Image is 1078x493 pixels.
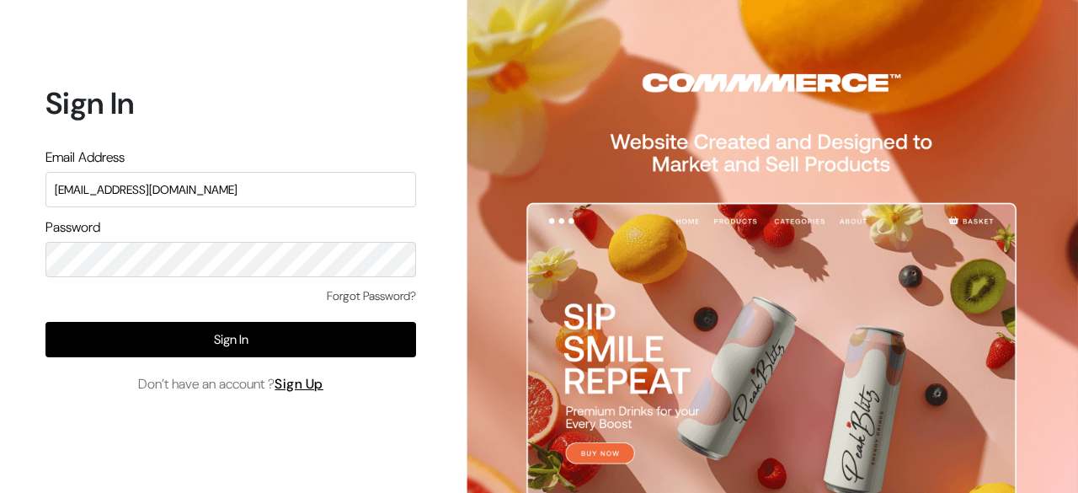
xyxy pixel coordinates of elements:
button: Sign In [45,322,416,357]
label: Password [45,217,100,238]
h1: Sign In [45,85,416,121]
a: Sign Up [275,375,323,393]
label: Email Address [45,147,125,168]
a: Forgot Password? [327,287,416,305]
span: Don’t have an account ? [138,374,323,394]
